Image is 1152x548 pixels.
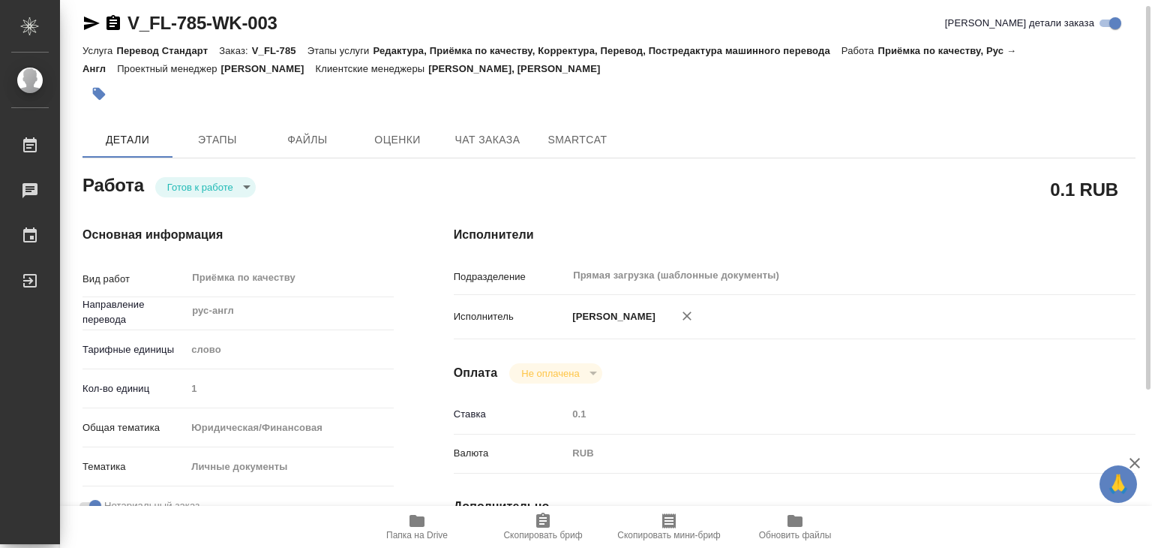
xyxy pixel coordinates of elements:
span: Обновить файлы [759,530,832,540]
p: Направление перевода [82,297,186,327]
span: Файлы [271,131,343,149]
h4: Основная информация [82,226,394,244]
p: Ставка [454,407,568,422]
button: Обновить файлы [732,506,858,548]
p: Тематика [82,459,186,474]
h4: Оплата [454,364,498,382]
p: V_FL-785 [252,45,307,56]
div: RUB [567,441,1078,466]
p: [PERSON_NAME] [221,63,316,74]
button: Добавить тэг [82,77,115,110]
p: Исполнитель [454,309,568,324]
span: Детали [91,131,163,149]
span: Этапы [181,131,253,149]
span: Скопировать бриф [503,530,582,540]
input: Пустое поле [567,403,1078,425]
span: SmartCat [541,131,613,149]
h2: 0.1 RUB [1050,176,1118,202]
span: 🙏 [1105,468,1131,500]
button: Скопировать бриф [480,506,606,548]
p: [PERSON_NAME] [567,309,655,324]
div: Юридическая/Финансовая [186,415,393,441]
h4: Исполнители [454,226,1135,244]
p: Работа [841,45,878,56]
h2: Работа [82,170,144,197]
p: Заказ: [219,45,251,56]
p: Этапы услуги [307,45,373,56]
button: Удалить исполнителя [670,300,703,333]
p: Вид работ [82,272,186,287]
p: Перевод Стандарт [116,45,219,56]
div: Личные документы [186,454,393,480]
span: Оценки [361,131,433,149]
p: Тарифные единицы [82,342,186,357]
button: 🙏 [1099,465,1137,503]
span: [PERSON_NAME] детали заказа [945,16,1094,31]
p: Общая тематика [82,420,186,435]
h4: Дополнительно [454,498,1135,516]
p: Подразделение [454,269,568,285]
div: Готов к работе [155,177,256,197]
div: слово [186,337,393,363]
button: Скопировать ссылку для ЯМессенджера [82,14,100,32]
p: Редактура, Приёмка по качеству, Корректура, Перевод, Постредактура машинного перевода [373,45,841,56]
p: Кол-во единиц [82,381,186,396]
input: Пустое поле [186,378,393,399]
p: Проектный менеджер [117,63,220,74]
p: Услуга [82,45,116,56]
p: Валюта [454,446,568,461]
span: Папка на Drive [386,530,448,540]
button: Скопировать мини-бриф [606,506,732,548]
button: Не оплачена [517,367,583,380]
p: [PERSON_NAME], [PERSON_NAME] [428,63,611,74]
span: Чат заказа [451,131,523,149]
div: Готов к работе [509,363,601,384]
button: Скопировать ссылку [104,14,122,32]
span: Скопировать мини-бриф [617,530,720,540]
span: Нотариальный заказ [104,498,199,513]
a: V_FL-785-WK-003 [127,13,277,33]
p: Клиентские менеджеры [316,63,429,74]
button: Папка на Drive [354,506,480,548]
button: Готов к работе [163,181,238,194]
